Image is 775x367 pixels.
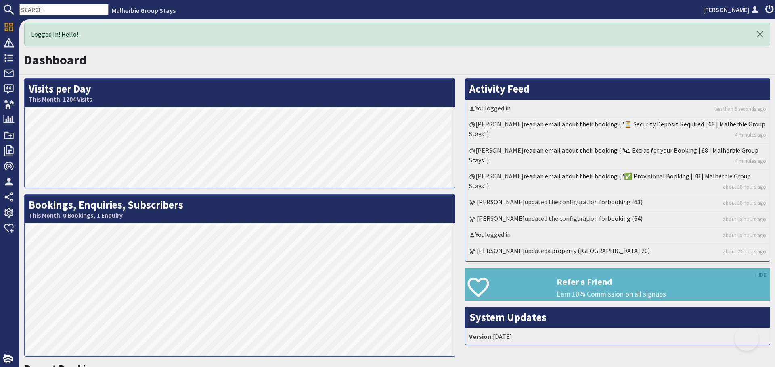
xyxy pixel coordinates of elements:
a: about 23 hours ago [723,248,766,255]
strong: Version: [469,332,493,340]
h2: Visits per Day [25,79,455,107]
small: This Month: 0 Bookings, 1 Enquiry [29,211,451,219]
a: about 18 hours ago [723,183,766,191]
a: Refer a Friend Earn 10% Commission on all signups [465,268,770,301]
small: This Month: 1204 Visits [29,95,451,103]
a: less than 5 seconds ago [714,105,766,113]
h2: Bookings, Enquiries, Subscribers [25,195,455,223]
a: 4 minutes ago [735,157,766,165]
img: staytech_i_w-64f4e8e9ee0a9c174fd5317b4b171b261742d2d393467e5bdba4413f4f884c10.svg [3,354,13,364]
a: about 18 hours ago [723,199,766,207]
a: You [475,104,485,112]
li: logged in [467,102,768,118]
input: SEARCH [19,4,109,15]
li: updated the configuration for [467,195,768,211]
a: Malherbie Group Stays [112,6,176,15]
a: [PERSON_NAME] [477,198,525,206]
a: 4 minutes ago [735,131,766,139]
a: booking (64) [607,214,643,222]
a: HIDE [755,271,767,280]
li: [PERSON_NAME] [467,144,768,170]
li: [DATE] [467,330,768,343]
p: Earn 10% Commission on all signups [557,289,770,299]
a: read an email about their booking ("🛍 Extras for your Booking | 68 | Malherbie Group Stays") [469,146,758,164]
a: Dashboard [24,52,86,68]
li: [PERSON_NAME] [467,118,768,143]
li: [PERSON_NAME] [467,170,768,195]
a: [PERSON_NAME] [477,214,525,222]
h3: Refer a Friend [557,276,770,287]
div: Logged In! Hello! [24,23,770,46]
li: updated [467,244,768,259]
a: booking (63) [607,198,643,206]
a: read an email about their booking ("⏳ Security Deposit Required | 68 | Malherbie Group Stays") [469,120,765,138]
a: Activity Feed [469,82,530,95]
a: a property ([GEOGRAPHIC_DATA] 20) [547,247,650,255]
a: [PERSON_NAME] [477,247,525,255]
a: System Updates [469,311,547,324]
iframe: Toggle Customer Support [735,327,759,351]
a: You [475,230,485,238]
li: updated the configuration for [467,212,768,228]
a: [PERSON_NAME] [703,5,760,15]
a: read an email about their booking ("✅ Provisional Booking | 78 | Malherbie Group Stays") [469,172,751,190]
a: about 18 hours ago [723,216,766,223]
a: about 19 hours ago [723,232,766,239]
li: logged in [467,228,768,244]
